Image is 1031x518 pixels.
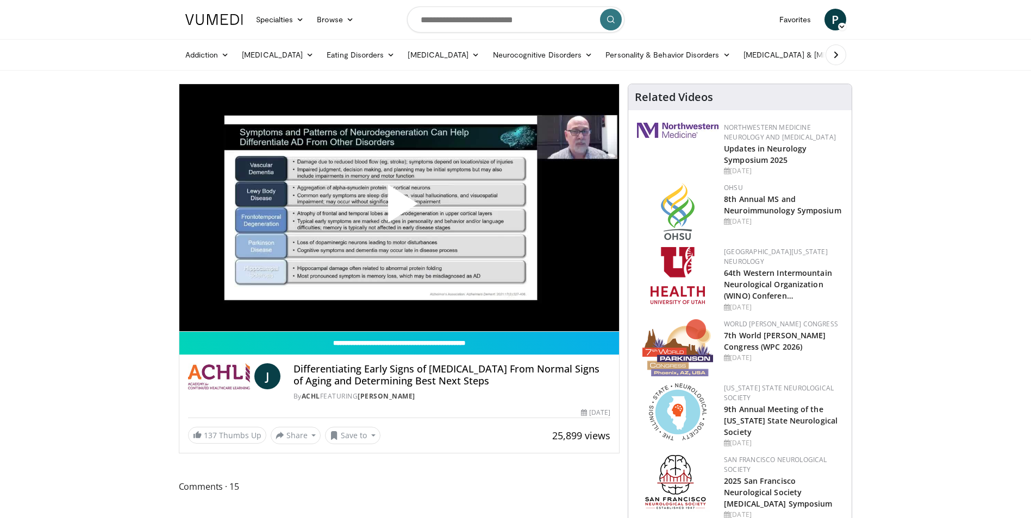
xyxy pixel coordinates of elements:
a: Eating Disorders [320,44,401,66]
div: [DATE] [724,166,843,176]
a: 137 Thumbs Up [188,427,266,444]
span: 25,899 views [552,429,610,442]
div: By FEATURING [293,391,610,401]
a: OHSU [724,183,743,192]
img: da959c7f-65a6-4fcf-a939-c8c702e0a770.png.150x105_q85_autocrop_double_scale_upscale_version-0.2.png [661,183,695,240]
a: J [254,363,280,389]
img: 16fe1da8-a9a0-4f15-bd45-1dd1acf19c34.png.150x105_q85_autocrop_double_scale_upscale_version-0.2.png [642,319,713,376]
a: Neurocognitive Disorders [486,44,599,66]
div: [DATE] [724,217,843,226]
a: [US_STATE] State Neurological Society [724,383,834,402]
a: P [824,9,846,30]
img: ACHL [188,363,250,389]
a: [GEOGRAPHIC_DATA][US_STATE] Neurology [724,247,828,266]
a: [MEDICAL_DATA] [401,44,486,66]
a: 9th Annual Meeting of the [US_STATE] State Neurological Society [724,404,838,437]
a: 2025 San Francisco Neurological Society [MEDICAL_DATA] Symposium [724,476,832,509]
img: 71a8b48c-8850-4916-bbdd-e2f3ccf11ef9.png.150x105_q85_autocrop_double_scale_upscale_version-0.2.png [649,383,707,440]
img: f6362829-b0a3-407d-a044-59546adfd345.png.150x105_q85_autocrop_double_scale_upscale_version-0.2.png [651,247,705,304]
button: Share [271,427,321,444]
a: San Francisco Neurological Society [724,455,827,474]
h4: Related Videos [635,91,713,104]
a: Specialties [249,9,311,30]
a: Updates in Neurology Symposium 2025 [724,143,807,165]
img: VuMedi Logo [185,14,243,25]
div: [DATE] [724,302,843,312]
button: Save to [325,427,380,444]
div: [DATE] [724,353,843,363]
a: Favorites [773,9,818,30]
a: ACHL [302,391,320,401]
span: 137 [204,430,217,440]
a: World [PERSON_NAME] Congress [724,319,838,329]
h4: Differentiating Early Signs of [MEDICAL_DATA] From Normal Signs of Aging and Determining Best Nex... [293,363,610,387]
input: Search topics, interventions [407,7,624,33]
a: Personality & Behavior Disorders [599,44,736,66]
div: [DATE] [724,438,843,448]
a: [MEDICAL_DATA] & [MEDICAL_DATA] [737,44,892,66]
video-js: Video Player [179,84,620,332]
a: Northwestern Medicine Neurology and [MEDICAL_DATA] [724,123,836,142]
a: [MEDICAL_DATA] [235,44,320,66]
img: 2a462fb6-9365-492a-ac79-3166a6f924d8.png.150x105_q85_autocrop_double_scale_upscale_version-0.2.jpg [637,123,718,138]
span: Comments 15 [179,479,620,494]
img: ad8adf1f-d405-434e-aebe-ebf7635c9b5d.png.150x105_q85_autocrop_double_scale_upscale_version-0.2.png [645,455,710,512]
a: [PERSON_NAME] [358,391,415,401]
a: 64th Western Intermountain Neurological Organization (WINO) Conferen… [724,268,832,301]
button: Play Video [301,155,497,261]
a: 8th Annual MS and Neuroimmunology Symposium [724,194,841,216]
a: Addiction [179,44,236,66]
a: Browse [310,9,360,30]
div: [DATE] [581,408,610,418]
a: 7th World [PERSON_NAME] Congress (WPC 2026) [724,330,826,352]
